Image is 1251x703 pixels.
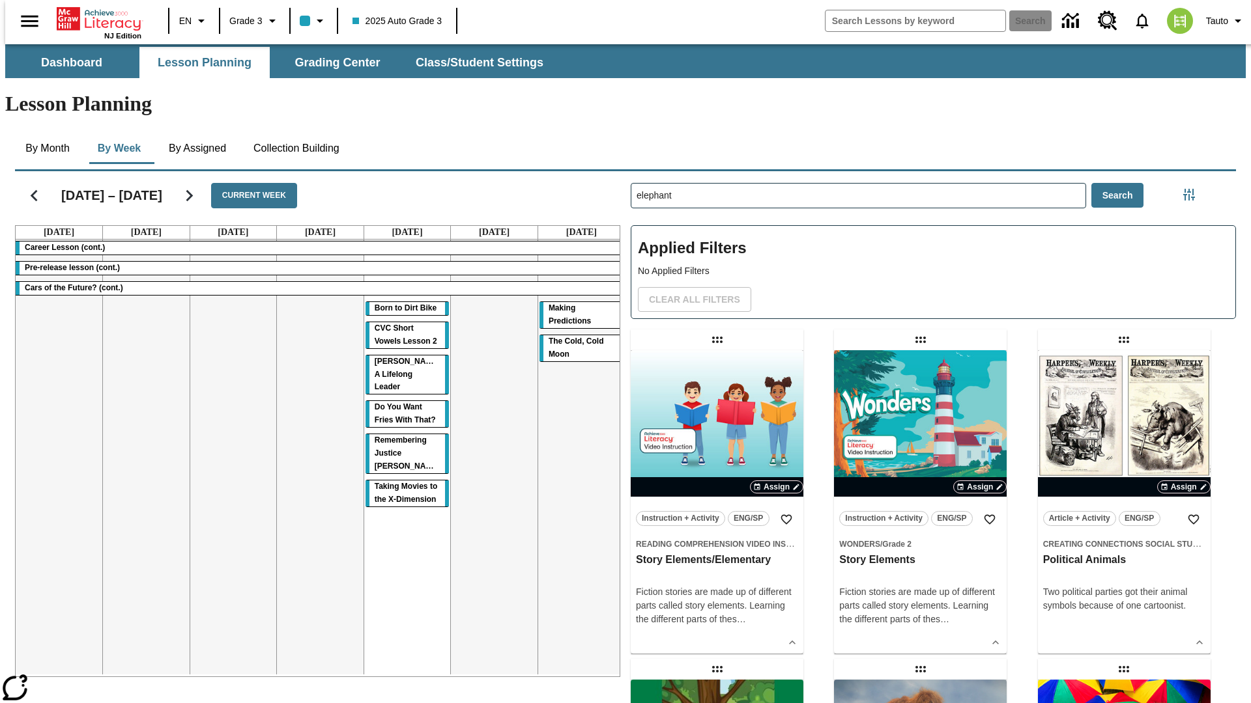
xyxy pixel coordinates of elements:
span: Instruction + Activity [845,512,923,525]
span: Do You Want Fries With That? [375,402,436,424]
div: Two political parties got their animal symbols because of one cartoonist. [1043,585,1205,613]
a: Notifications [1125,4,1159,38]
button: Open side menu [10,2,49,40]
h3: Story Elements [839,553,1001,567]
button: Class color is light blue. Change class color [295,9,333,33]
span: Article + Activity [1049,512,1110,525]
div: The Cold, Cold Moon [539,335,624,361]
div: Remembering Justice O'Connor [366,434,450,473]
span: Tauto [1206,14,1228,28]
span: s [936,614,940,624]
button: ENG/SP [1119,511,1160,526]
div: lesson details [1038,350,1211,654]
input: Search Lessons By Keyword [631,184,1086,208]
span: Remembering Justice O'Connor [375,435,440,471]
div: Draggable lesson: Consonant +le Syllables Lesson 3 [1114,659,1134,680]
span: Career Lesson (cont.) [25,243,105,252]
div: Career Lesson (cont.) [16,241,625,255]
div: Fiction stories are made up of different parts called story elements. Learning the different part... [839,585,1001,626]
button: Search [1091,183,1144,208]
h1: Lesson Planning [5,92,1246,116]
button: Add to Favorites [775,508,798,531]
div: lesson details [834,350,1007,654]
span: EN [179,14,192,28]
a: August 18, 2025 [41,226,77,239]
span: Grade 2 [882,540,912,549]
span: 2025 Auto Grade 3 [352,14,442,28]
button: Current Week [211,183,297,208]
span: Instruction + Activity [642,512,719,525]
div: Making Predictions [539,302,624,328]
span: Born to Dirt Bike [375,303,437,312]
button: Grade: Grade 3, Select a grade [224,9,285,33]
span: Pre-release lesson (cont.) [25,263,120,272]
div: SubNavbar [5,47,555,78]
div: Draggable lesson: Story Elements [910,329,931,350]
div: Draggable lesson: Welcome to Pleistocene Park [910,659,931,680]
span: … [940,614,949,624]
img: avatar image [1167,8,1193,34]
span: ENG/SP [937,512,966,525]
button: Next [173,179,206,212]
span: Grade 3 [229,14,263,28]
a: August 23, 2025 [476,226,512,239]
div: Taking Movies to the X-Dimension [366,480,450,506]
button: ENG/SP [931,511,973,526]
a: August 21, 2025 [302,226,338,239]
div: Draggable lesson: Oteos, the Elephant of Surprise [707,659,728,680]
span: … [737,614,746,624]
span: Assign [1171,481,1197,493]
span: Topic: Wonders/Grade 2 [839,537,1001,551]
span: Making Predictions [549,303,591,325]
input: search field [826,10,1005,31]
span: Wonders [839,540,880,549]
div: Fiction stories are made up of different parts called story elements. Learning the different part... [636,585,798,626]
div: Born to Dirt Bike [366,302,450,315]
a: August 22, 2025 [389,226,425,239]
button: Language: EN, Select a language [173,9,215,33]
button: Assign Choose Dates [1157,480,1211,493]
div: Home [57,5,141,40]
button: Instruction + Activity [636,511,725,526]
h3: Story Elements/Elementary [636,553,798,567]
span: Topic: Reading Comprehension Video Instruction/null [636,537,798,551]
div: CVC Short Vowels Lesson 2 [366,322,450,348]
span: Cars of the Future? (cont.) [25,283,123,292]
button: By Week [87,133,152,164]
button: Lesson Planning [139,47,270,78]
button: Dashboard [7,47,137,78]
span: NJ Edition [104,32,141,40]
button: Show Details [986,633,1005,652]
button: Grading Center [272,47,403,78]
a: Resource Center, Will open in new tab [1090,3,1125,38]
div: SubNavbar [5,44,1246,78]
div: Pre-release lesson (cont.) [16,262,625,275]
a: August 19, 2025 [128,226,164,239]
h3: Political Animals [1043,553,1205,567]
div: Draggable lesson: Political Animals [1114,329,1134,350]
button: Show Details [1190,633,1209,652]
div: Draggable lesson: Story Elements/Elementary [707,329,728,350]
span: ENG/SP [1125,512,1154,525]
div: Cars of the Future? (cont.) [16,282,625,295]
h2: Applied Filters [638,232,1229,264]
span: The Cold, Cold Moon [549,337,604,359]
button: Collection Building [243,133,350,164]
span: Creating Connections Social Studies [1043,540,1211,549]
span: Assign [764,481,790,493]
button: Profile/Settings [1201,9,1251,33]
div: Applied Filters [631,225,1236,319]
button: Show Details [783,633,802,652]
div: Do You Want Fries With That? [366,401,450,427]
a: August 20, 2025 [215,226,251,239]
button: Add to Favorites [978,508,1001,531]
span: CVC Short Vowels Lesson 2 [375,324,437,346]
button: Article + Activity [1043,511,1116,526]
h2: [DATE] – [DATE] [61,187,162,203]
button: ENG/SP [728,511,769,526]
span: Taking Movies to the X-Dimension [375,482,437,504]
span: s [732,614,737,624]
button: Instruction + Activity [839,511,928,526]
button: Add to Favorites [1182,508,1205,531]
div: lesson details [631,350,803,654]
